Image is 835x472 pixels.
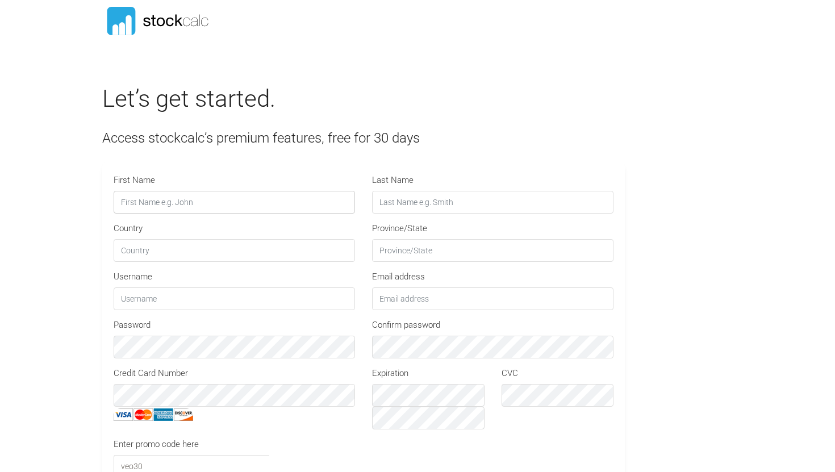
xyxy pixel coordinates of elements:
label: Province/State [372,222,427,235]
input: Username [114,287,355,310]
label: CVC [502,367,518,380]
img: CC_icons.png [114,408,193,421]
label: Password [114,319,151,332]
label: Last Name [372,174,414,187]
input: Last Name e.g. Smith [372,191,613,214]
input: First Name e.g. John [114,191,355,214]
input: Country [114,239,355,262]
label: First Name [114,174,155,187]
h4: Access stockcalc’s premium features, free for 30 days [102,130,625,147]
h2: Let’s get started. [102,85,625,113]
input: Province/State [372,239,613,262]
label: Country [114,222,143,235]
label: Username [114,270,152,283]
label: Credit Card Number [114,367,188,380]
label: Email address [372,270,425,283]
label: Enter promo code here [114,438,199,451]
label: Expiration [372,367,408,380]
input: Email address [372,287,613,310]
label: Confirm password [372,319,440,332]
